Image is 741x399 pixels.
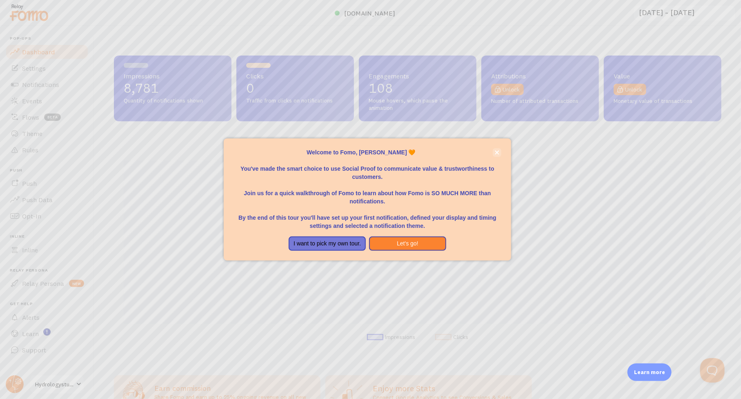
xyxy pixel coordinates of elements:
[493,148,501,157] button: close,
[234,156,501,181] p: You've made the smart choice to use Social Proof to communicate value & trustworthiness to custom...
[369,236,446,251] button: Let's go!
[234,181,501,205] p: Join us for a quick walkthrough of Fomo to learn about how Fomo is SO MUCH MORE than notifications.
[234,148,501,156] p: Welcome to Fomo, [PERSON_NAME] 🧡
[634,368,665,376] p: Learn more
[224,138,511,261] div: Welcome to Fomo, Terry Stringer 🧡You&amp;#39;ve made the smart choice to use Social Proof to comm...
[234,205,501,230] p: By the end of this tour you'll have set up your first notification, defined your display and timi...
[628,363,672,381] div: Learn more
[289,236,366,251] button: I want to pick my own tour.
